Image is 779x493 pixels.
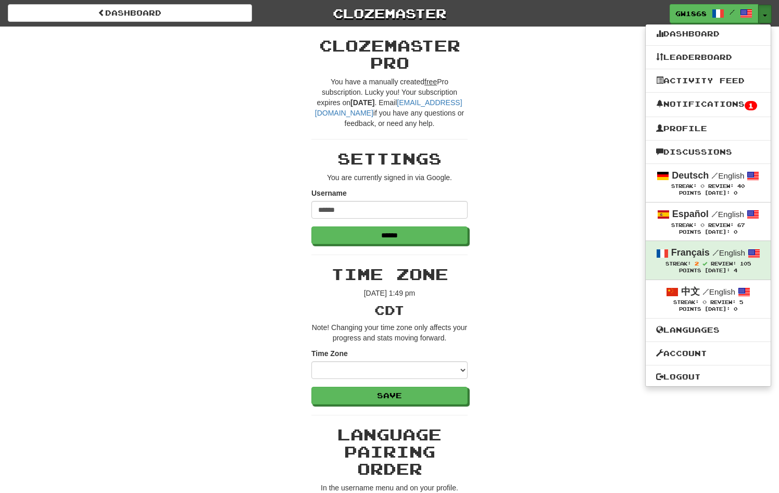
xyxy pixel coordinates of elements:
[671,247,710,258] strong: Français
[745,101,757,110] span: 1
[711,210,744,219] small: English
[710,299,736,305] span: Review:
[700,183,705,189] span: 0
[311,266,468,283] h2: Time Zone
[711,171,744,180] small: English
[695,260,699,267] span: 2
[711,209,718,219] span: /
[712,248,719,257] span: /
[311,37,468,71] h2: Clozemaster Pro
[702,287,735,296] small: English
[311,426,468,477] h2: Language Pairing Order
[681,286,700,297] strong: 中文
[646,27,771,41] a: Dashboard
[646,280,771,318] a: 中文 /English Streak: 0 Review: 5 Points [DATE]: 0
[671,183,697,189] span: Streak:
[656,229,760,236] div: Points [DATE]: 0
[737,183,745,189] span: 40
[671,222,697,228] span: Streak:
[646,347,771,360] a: Account
[311,188,347,198] label: Username
[672,209,709,219] strong: Español
[656,190,760,197] div: Points [DATE]: 0
[711,261,736,267] span: Review:
[646,323,771,337] a: Languages
[646,241,771,279] a: Français /English Streak: 2 Review: 105 Points [DATE]: 4
[672,170,709,181] strong: Deutsch
[656,306,760,313] div: Points [DATE]: 0
[268,4,512,22] a: Clozemaster
[311,150,468,167] h2: Settings
[708,183,734,189] span: Review:
[646,203,771,241] a: Español /English Streak: 0 Review: 67 Points [DATE]: 0
[311,77,468,129] div: You have a manually created Pro subscription. Lucky you! Your subscription expires on . Email if ...
[311,348,348,359] label: Time Zone
[311,387,468,404] button: Save
[350,98,374,107] strong: [DATE]
[737,222,745,228] span: 67
[739,299,743,305] span: 5
[646,370,771,384] a: Logout
[673,299,699,305] span: Streak:
[311,304,468,317] h3: CDT
[740,261,751,267] span: 105
[646,74,771,87] a: Activity Feed
[675,9,707,18] span: gw1868
[711,171,718,180] span: /
[646,50,771,64] a: Leaderboard
[708,222,734,228] span: Review:
[311,288,468,298] p: [DATE] 1:49 pm
[311,172,468,183] p: You are currently signed in via Google.
[656,268,760,274] div: Points [DATE]: 4
[311,483,468,493] p: In the username menu and on your profile.
[712,248,745,257] small: English
[665,261,691,267] span: Streak:
[702,287,709,296] span: /
[700,222,705,228] span: 0
[646,97,771,112] a: Notifications1
[646,122,771,135] a: Profile
[646,145,771,159] a: Discussions
[8,4,252,22] a: Dashboard
[424,78,437,86] u: free
[646,164,771,202] a: Deutsch /English Streak: 0 Review: 40 Points [DATE]: 0
[670,4,758,23] a: gw1868 /
[730,8,735,16] span: /
[702,299,707,305] span: 0
[311,322,468,343] p: Note! Changing your time zone only affects your progress and stats moving forward.
[702,261,707,266] span: Streak includes today.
